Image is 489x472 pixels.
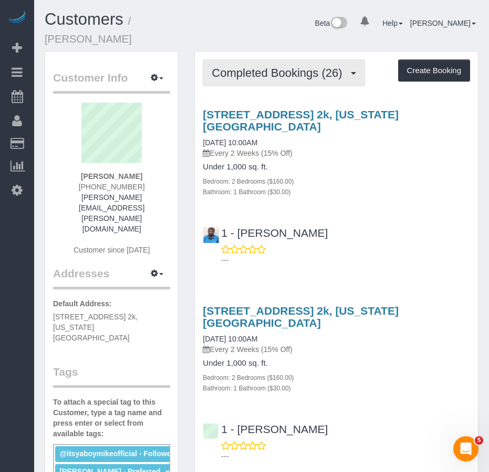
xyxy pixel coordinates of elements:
[203,59,365,86] button: Completed Bookings (26)
[53,364,170,388] legend: Tags
[79,193,144,233] a: [PERSON_NAME][EMAIL_ADDRESS][PERSON_NAME][DOMAIN_NAME]
[475,436,483,445] span: 5
[203,227,328,239] a: 1 - [PERSON_NAME]
[382,19,403,27] a: Help
[203,188,290,196] small: Bathroom: 1 Bathroom ($30.00)
[453,436,478,461] iframe: Intercom live chat
[53,313,138,342] span: [STREET_ADDRESS] 2k, [US_STATE][GEOGRAPHIC_DATA]
[203,374,294,381] small: Bedroom: 2 Bedrooms ($160.00)
[203,335,257,343] a: [DATE] 10:00AM
[79,183,145,191] span: [PHONE_NUMBER]
[53,70,170,94] legend: Customer Info
[203,423,328,435] a: 1 - [PERSON_NAME]
[74,246,150,254] span: Customer since [DATE]
[59,449,173,458] span: @itsyaboymikeofficial - Follower
[203,344,470,355] p: Every 2 Weeks (15% Off)
[203,138,257,147] a: [DATE] 10:00AM
[410,19,476,27] a: [PERSON_NAME]
[53,397,170,439] label: To attach a special tag to this Customer, type a tag name and press enter or select from availabl...
[221,255,470,265] p: ---
[212,66,347,79] span: Completed Bookings (26)
[203,305,399,329] a: [STREET_ADDRESS] 2k, [US_STATE][GEOGRAPHIC_DATA]
[6,11,27,25] img: Automaid Logo
[203,108,399,133] a: [STREET_ADDRESS] 2k, [US_STATE][GEOGRAPHIC_DATA]
[203,148,470,158] p: Every 2 Weeks (15% Off)
[203,178,294,185] small: Bedroom: 2 Bedrooms ($160.00)
[203,163,470,172] h4: Under 1,000 sq. ft.
[45,10,123,28] a: Customers
[203,227,219,243] img: 1 - Noufoh Sodandji
[315,19,348,27] a: Beta
[53,298,112,309] label: Default Address:
[203,385,290,392] small: Bathroom: 1 Bathroom ($30.00)
[398,59,470,82] button: Create Booking
[81,172,142,180] strong: [PERSON_NAME]
[330,17,347,31] img: New interface
[203,359,470,368] h4: Under 1,000 sq. ft.
[221,451,470,461] p: ---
